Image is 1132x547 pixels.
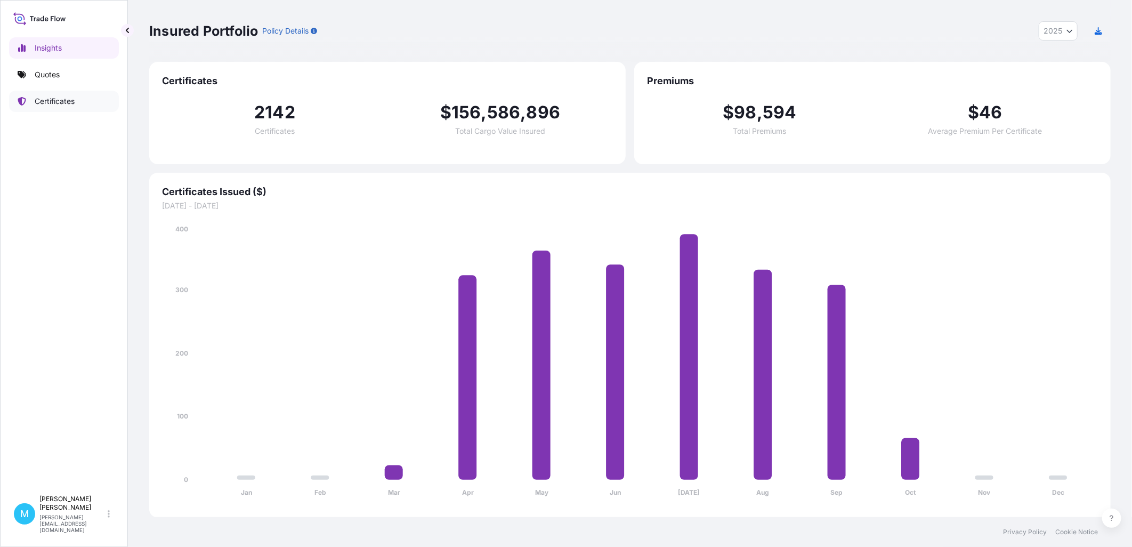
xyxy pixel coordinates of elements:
button: Year Selector [1039,21,1078,41]
p: [PERSON_NAME] [PERSON_NAME] [39,495,106,512]
span: 896 [527,104,561,121]
tspan: 0 [184,476,188,484]
span: Certificates Issued ($) [162,186,1098,198]
span: Average Premium Per Certificate [928,127,1042,135]
tspan: Jan [241,489,252,497]
tspan: Aug [757,489,770,497]
span: $ [723,104,734,121]
span: 2025 [1044,26,1062,36]
span: Total Premiums [733,127,787,135]
tspan: 400 [175,225,188,233]
tspan: 100 [177,413,188,421]
tspan: Nov [979,489,991,497]
span: , [520,104,526,121]
a: Privacy Policy [1003,528,1047,536]
p: Insights [35,43,62,53]
span: M [20,509,29,519]
span: 98 [734,104,756,121]
span: , [757,104,763,121]
span: 594 [763,104,797,121]
p: Policy Details [262,26,309,36]
tspan: Jun [610,489,621,497]
span: , [481,104,487,121]
p: Insured Portfolio [149,22,258,39]
span: Total Cargo Value Insured [455,127,545,135]
tspan: Feb [314,489,326,497]
a: Insights [9,37,119,59]
tspan: Apr [462,489,474,497]
a: Certificates [9,91,119,112]
p: [PERSON_NAME][EMAIL_ADDRESS][DOMAIN_NAME] [39,514,106,533]
tspan: 300 [175,286,188,294]
tspan: Oct [905,489,917,497]
span: $ [968,104,979,121]
span: 46 [979,104,1002,121]
tspan: Sep [831,489,843,497]
span: Certificates [255,127,295,135]
tspan: Mar [388,489,400,497]
tspan: 200 [175,349,188,357]
tspan: [DATE] [678,489,700,497]
tspan: May [535,489,549,497]
span: Premiums [647,75,1098,87]
span: 2142 [254,104,295,121]
a: Quotes [9,64,119,85]
tspan: Dec [1052,489,1064,497]
a: Cookie Notice [1055,528,1098,536]
span: Certificates [162,75,613,87]
span: 586 [487,104,521,121]
span: $ [440,104,451,121]
p: Certificates [35,96,75,107]
span: [DATE] - [DATE] [162,200,1098,211]
p: Quotes [35,69,60,80]
span: 156 [451,104,481,121]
